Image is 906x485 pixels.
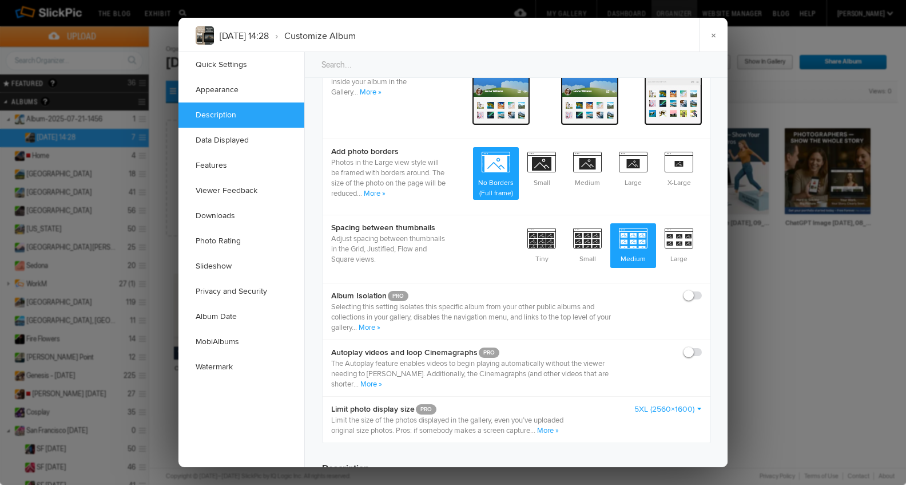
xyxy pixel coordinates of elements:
[331,66,446,97] p: The album cover photo is displayed inside your album in the Gallery.
[656,147,702,190] span: X-Large
[331,415,572,436] p: Limit the size of the photos displayed in the gallery, even you’ve uploaded original size photos....
[473,147,519,200] span: No Borders (Full frame)
[331,157,446,199] p: Photos in the Large view style will be framed with borders around. The size of the photo on the p...
[178,254,304,279] a: Slideshow
[537,426,559,435] a: More »
[561,68,618,125] span: cover From gallery - light
[634,404,702,415] a: 5XL (2560×1600)
[360,88,382,97] a: More »
[304,52,729,78] input: Search...
[220,26,269,46] li: [DATE] 14:28
[645,68,702,125] span: cover From gallery - light
[565,147,610,190] span: Medium
[178,178,304,203] a: Viewer Feedback
[178,102,304,128] a: Description
[331,302,627,333] p: Selecting this setting isolates this specific album from your other public albums and collections...
[331,347,627,358] b: Autoplay videos and loop Cinemagraphs
[331,358,627,389] p: The Autoplay feature enables videos to begin playing automatically without the viewer needing to ...
[178,203,304,228] a: Downloads
[565,223,610,266] span: Small
[269,26,356,46] li: Customize Album
[519,147,565,190] span: Small
[178,329,304,354] a: MobiAlbums
[178,304,304,329] a: Album Date
[699,18,728,52] a: ×
[196,26,214,45] img: ChatGPT_Image_Aug_13,_2025,_08_49_59_AM.jpg
[416,404,436,415] a: PRO
[178,77,304,102] a: Appearance
[355,88,360,97] span: ..
[331,234,446,265] p: Adjust spacing between thumbnails in the Grid, Justified, Flow and Square views.
[353,323,359,332] span: ..
[178,279,304,304] a: Privacy and Security
[519,223,565,266] span: Tiny
[656,223,702,266] span: Large
[472,68,530,125] span: cover From gallery - light
[479,348,499,358] a: PRO
[178,52,304,77] a: Quick Settings
[359,323,380,332] a: More »
[388,291,408,301] a: PRO
[360,380,382,389] a: More »
[364,189,386,198] a: More »
[178,354,304,380] a: Watermark
[331,290,627,302] b: Album Isolation
[610,223,656,266] span: Medium
[357,189,364,198] span: ...
[353,380,360,389] span: ...
[178,153,304,178] a: Features
[610,147,656,190] span: Large
[331,404,572,415] b: Limit photo display size
[530,426,537,435] span: ...
[331,222,446,234] b: Spacing between thumbnails
[178,128,304,153] a: Data Displayed
[178,228,304,254] a: Photo Rating
[322,452,711,475] h3: Description
[331,146,446,157] b: Add photo borders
